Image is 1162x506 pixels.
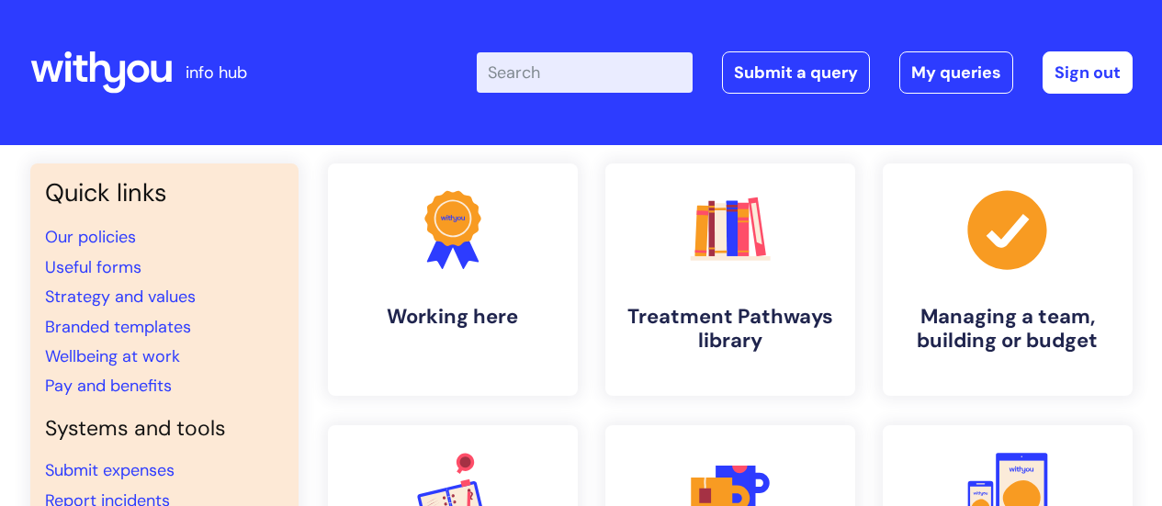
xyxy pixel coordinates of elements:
a: Pay and benefits [45,375,172,397]
a: Our policies [45,226,136,248]
a: Useful forms [45,256,141,278]
a: Sign out [1043,51,1133,94]
p: info hub [186,58,247,87]
h4: Working here [343,305,563,329]
a: Managing a team, building or budget [883,163,1133,396]
a: Wellbeing at work [45,345,180,367]
h4: Systems and tools [45,416,284,442]
h4: Treatment Pathways library [620,305,840,354]
a: Treatment Pathways library [605,163,855,396]
a: Working here [328,163,578,396]
a: Submit a query [722,51,870,94]
a: Strategy and values [45,286,196,308]
h3: Quick links [45,178,284,208]
input: Search [477,52,693,93]
a: My queries [899,51,1013,94]
a: Branded templates [45,316,191,338]
h4: Managing a team, building or budget [897,305,1118,354]
div: | - [477,51,1133,94]
a: Submit expenses [45,459,175,481]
